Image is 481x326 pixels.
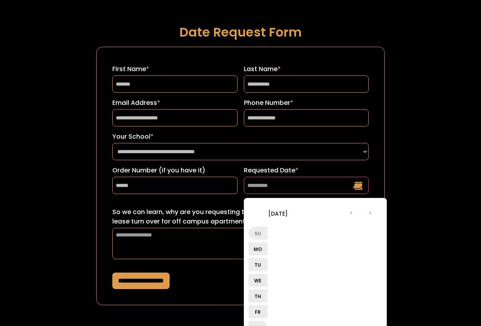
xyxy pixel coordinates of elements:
[244,64,369,74] label: Last Name
[249,204,307,223] li: [DATE]
[112,166,238,175] label: Order Number (if you have it)
[112,64,238,74] label: First Name
[96,47,385,305] form: Request a Date Form
[112,207,369,226] label: So we can learn, why are you requesting this date? (ex: sorority recruitment, lease turn over for...
[112,98,238,108] label: Email Address
[244,166,369,175] label: Requested Date
[244,98,369,108] label: Phone Number
[342,203,361,222] li: ‹
[112,132,369,141] label: Your School
[249,242,267,255] li: Mo
[249,258,267,271] li: Tu
[249,305,267,318] li: Fr
[361,203,380,222] li: ›
[249,227,267,240] li: Su
[249,289,267,302] li: Th
[249,274,267,287] li: We
[96,25,385,39] h1: Date Request Form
